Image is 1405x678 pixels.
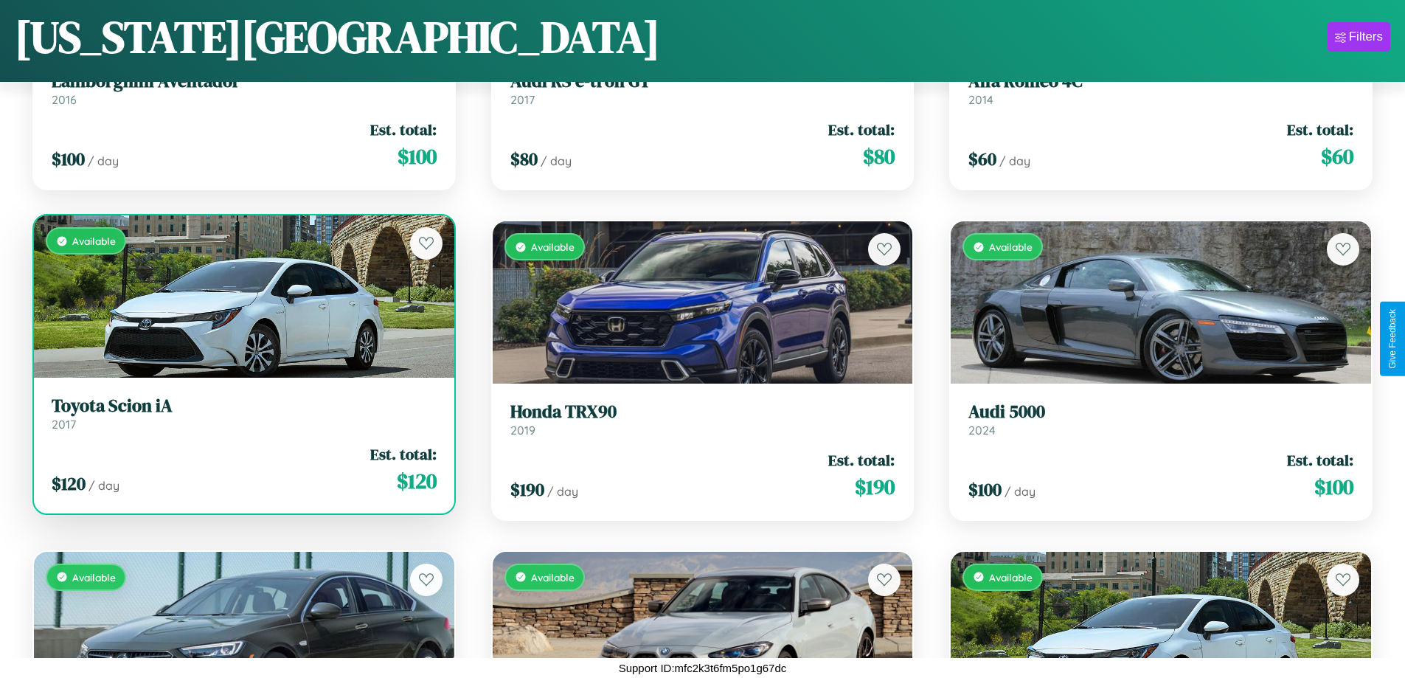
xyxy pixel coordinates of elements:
span: Est. total: [1287,119,1353,140]
span: Available [72,571,116,584]
span: 2017 [52,417,76,432]
a: Toyota Scion iA2017 [52,395,437,432]
span: $ 120 [397,466,437,496]
span: / day [1005,484,1035,499]
span: Est. total: [828,119,895,140]
h1: [US_STATE][GEOGRAPHIC_DATA] [15,7,660,67]
div: Give Feedback [1387,309,1398,369]
span: $ 100 [1314,472,1353,502]
span: Available [72,235,116,247]
h3: Audi RS e-tron GT [510,71,895,92]
a: Lamborghini Aventador2016 [52,71,437,107]
span: $ 60 [968,147,996,171]
a: Audi 50002024 [968,401,1353,437]
h3: Lamborghini Aventador [52,71,437,92]
span: 2014 [968,92,993,107]
span: Available [531,571,575,584]
span: $ 190 [510,477,544,502]
span: $ 80 [510,147,538,171]
button: Filters [1328,22,1390,52]
span: / day [999,153,1030,168]
span: $ 190 [855,472,895,502]
a: Alfa Romeo 4C2014 [968,71,1353,107]
span: $ 100 [398,142,437,171]
span: $ 60 [1321,142,1353,171]
h3: Honda TRX90 [510,401,895,423]
h3: Audi 5000 [968,401,1353,423]
span: $ 100 [52,147,85,171]
a: Audi RS e-tron GT2017 [510,71,895,107]
div: Filters [1349,30,1383,44]
span: $ 120 [52,471,86,496]
span: Available [531,241,575,253]
a: Honda TRX902019 [510,401,895,437]
span: $ 80 [863,142,895,171]
span: / day [88,153,119,168]
span: Est. total: [370,119,437,140]
span: / day [89,478,119,493]
span: Est. total: [828,449,895,471]
span: / day [541,153,572,168]
span: 2024 [968,423,996,437]
span: 2019 [510,423,535,437]
h3: Toyota Scion iA [52,395,437,417]
h3: Alfa Romeo 4C [968,71,1353,92]
span: / day [547,484,578,499]
span: 2017 [510,92,535,107]
span: $ 100 [968,477,1002,502]
p: Support ID: mfc2k3t6fm5po1g67dc [619,658,787,678]
span: Est. total: [1287,449,1353,471]
span: Est. total: [370,443,437,465]
span: Available [989,571,1033,584]
span: 2016 [52,92,77,107]
span: Available [989,241,1033,253]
